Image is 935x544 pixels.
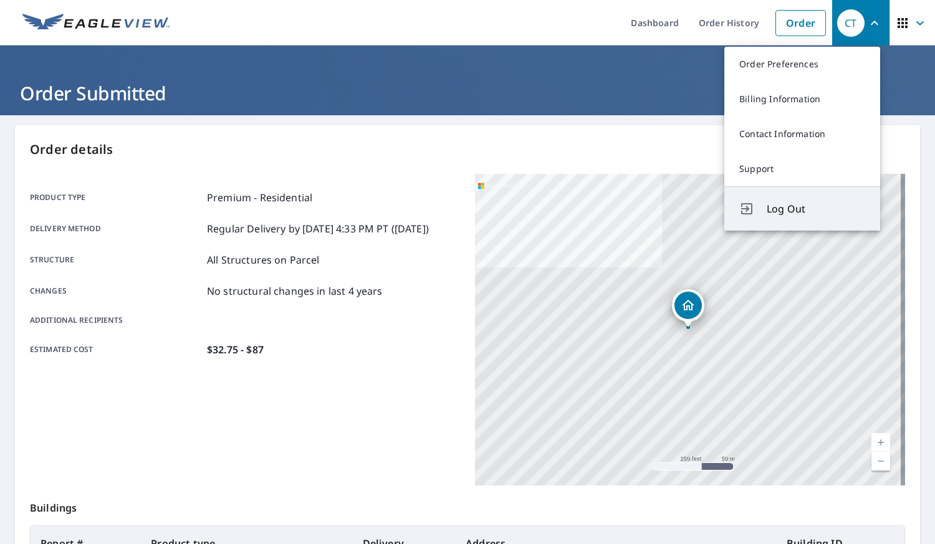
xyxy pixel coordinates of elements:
[724,186,880,231] button: Log Out
[22,14,170,32] img: EV Logo
[207,342,264,357] p: $32.75 - $87
[207,252,320,267] p: All Structures on Parcel
[30,485,905,525] p: Buildings
[30,140,905,159] p: Order details
[724,47,880,82] a: Order Preferences
[724,151,880,186] a: Support
[207,284,383,298] p: No structural changes in last 4 years
[30,190,202,205] p: Product type
[30,221,202,236] p: Delivery method
[30,315,202,326] p: Additional recipients
[15,80,920,106] h1: Order Submitted
[871,433,890,452] a: Current Level 17, Zoom In
[775,10,826,36] a: Order
[871,452,890,470] a: Current Level 17, Zoom Out
[724,82,880,117] a: Billing Information
[672,289,704,328] div: Dropped pin, building 1, Residential property, 113 Realini Dr Havelock, NC 28532
[767,201,865,216] span: Log Out
[30,342,202,357] p: Estimated cost
[30,252,202,267] p: Structure
[207,221,429,236] p: Regular Delivery by [DATE] 4:33 PM PT ([DATE])
[30,284,202,298] p: Changes
[724,117,880,151] a: Contact Information
[837,9,865,37] div: CT
[207,190,312,205] p: Premium - Residential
